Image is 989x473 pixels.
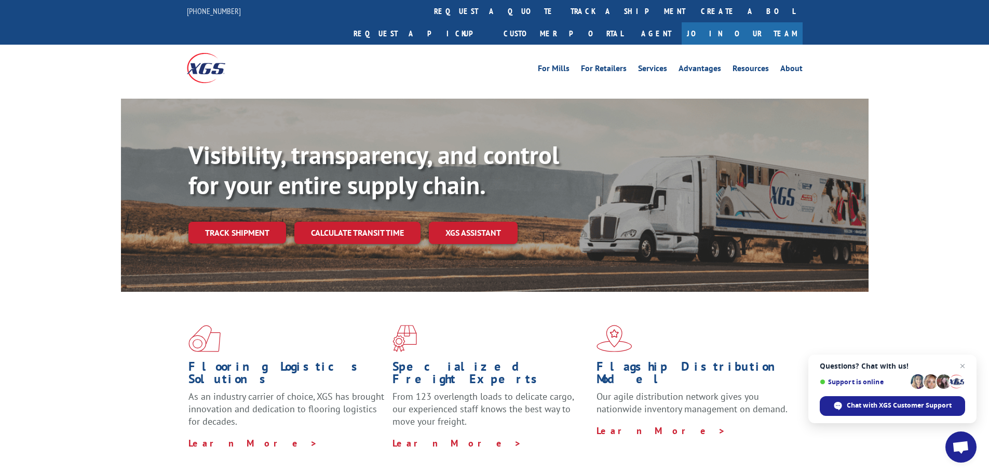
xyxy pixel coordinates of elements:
[682,22,803,45] a: Join Our Team
[820,362,965,370] span: Questions? Chat with us!
[847,401,952,410] span: Chat with XGS Customer Support
[392,437,522,449] a: Learn More >
[188,325,221,352] img: xgs-icon-total-supply-chain-intelligence-red
[188,437,318,449] a: Learn More >
[638,64,667,76] a: Services
[392,325,417,352] img: xgs-icon-focused-on-flooring-red
[780,64,803,76] a: About
[733,64,769,76] a: Resources
[679,64,721,76] a: Advantages
[597,360,793,390] h1: Flagship Distribution Model
[956,360,969,372] span: Close chat
[429,222,518,244] a: XGS ASSISTANT
[392,390,589,437] p: From 123 overlength loads to delicate cargo, our experienced staff knows the best way to move you...
[597,325,632,352] img: xgs-icon-flagship-distribution-model-red
[392,360,589,390] h1: Specialized Freight Experts
[188,390,384,427] span: As an industry carrier of choice, XGS has brought innovation and dedication to flooring logistics...
[188,222,286,244] a: Track shipment
[820,378,907,386] span: Support is online
[597,390,788,415] span: Our agile distribution network gives you nationwide inventory management on demand.
[538,64,570,76] a: For Mills
[188,360,385,390] h1: Flooring Logistics Solutions
[346,22,496,45] a: Request a pickup
[294,222,421,244] a: Calculate transit time
[581,64,627,76] a: For Retailers
[820,396,965,416] div: Chat with XGS Customer Support
[188,139,559,201] b: Visibility, transparency, and control for your entire supply chain.
[187,6,241,16] a: [PHONE_NUMBER]
[631,22,682,45] a: Agent
[945,431,977,463] div: Open chat
[496,22,631,45] a: Customer Portal
[597,425,726,437] a: Learn More >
